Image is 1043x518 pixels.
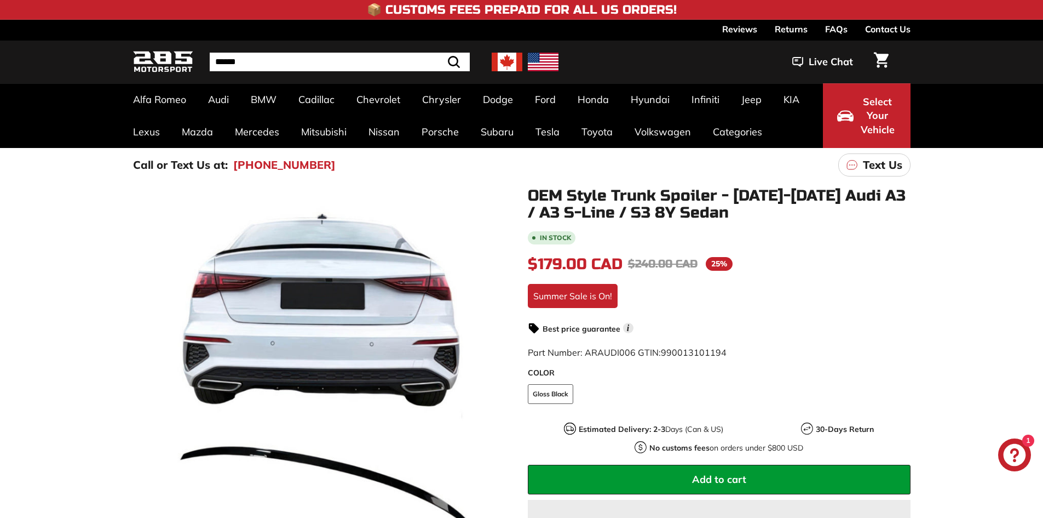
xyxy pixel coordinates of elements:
span: 25% [706,257,733,271]
a: Dodge [472,83,524,116]
span: Select Your Vehicle [859,95,896,137]
a: [PHONE_NUMBER] [233,157,336,173]
a: Infiniti [681,83,730,116]
h1: OEM Style Trunk Spoiler - [DATE]-[DATE] Audi A3 / A3 S-Line / S3 8Y Sedan [528,187,911,221]
button: Live Chat [778,48,867,76]
strong: 30-Days Return [816,424,874,434]
span: $240.00 CAD [628,257,698,271]
a: Cadillac [287,83,345,116]
a: Contact Us [865,20,911,38]
button: Select Your Vehicle [823,83,911,148]
a: Nissan [358,116,411,148]
a: Audi [197,83,240,116]
a: Mitsubishi [290,116,358,148]
span: 990013101194 [661,347,727,358]
span: i [623,323,633,333]
img: Logo_285_Motorsport_areodynamics_components [133,49,193,75]
a: Lexus [122,116,171,148]
a: Hyundai [620,83,681,116]
a: Porsche [411,116,470,148]
a: Returns [775,20,808,38]
a: Chevrolet [345,83,411,116]
a: Chrysler [411,83,472,116]
span: Part Number: ARAUDI006 GTIN: [528,347,727,358]
a: KIA [773,83,810,116]
inbox-online-store-chat: Shopify online store chat [995,439,1034,474]
b: In stock [540,235,571,241]
a: Honda [567,83,620,116]
strong: Best price guarantee [543,324,620,334]
a: Jeep [730,83,773,116]
span: Live Chat [809,55,853,69]
a: Categories [702,116,773,148]
label: COLOR [528,367,911,379]
a: Text Us [838,153,911,177]
p: Call or Text Us at: [133,157,228,173]
p: Text Us [863,157,902,173]
a: Mercedes [224,116,290,148]
p: Days (Can & US) [579,424,723,435]
a: BMW [240,83,287,116]
a: Subaru [470,116,525,148]
span: Add to cart [692,473,746,486]
p: on orders under $800 USD [649,442,803,454]
h4: 📦 Customs Fees Prepaid for All US Orders! [367,3,677,16]
a: Mazda [171,116,224,148]
span: $179.00 CAD [528,255,623,274]
input: Search [210,53,470,71]
a: FAQs [825,20,848,38]
a: Toyota [571,116,624,148]
a: Reviews [722,20,757,38]
a: Volkswagen [624,116,702,148]
a: Tesla [525,116,571,148]
strong: Estimated Delivery: 2-3 [579,424,665,434]
strong: No customs fees [649,443,710,453]
button: Add to cart [528,465,911,494]
div: Summer Sale is On! [528,284,618,308]
a: Ford [524,83,567,116]
a: Alfa Romeo [122,83,197,116]
a: Cart [867,43,895,81]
